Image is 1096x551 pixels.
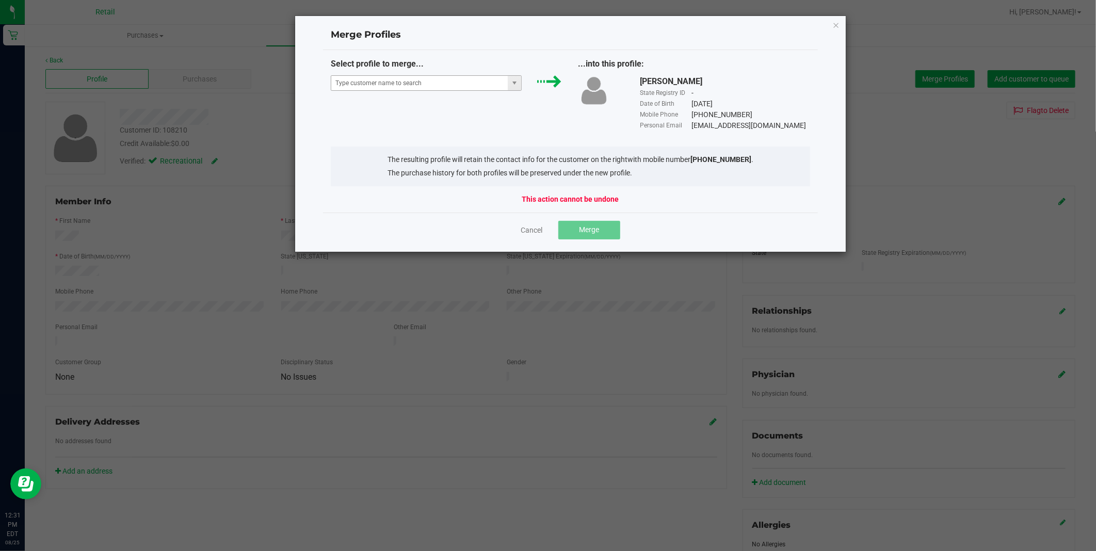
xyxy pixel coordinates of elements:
button: Close [833,19,840,31]
span: ...into this profile: [578,59,644,69]
a: Cancel [521,225,543,235]
div: Mobile Phone [640,110,691,119]
div: [PHONE_NUMBER] [691,109,752,120]
div: Personal Email [640,121,691,130]
input: NO DATA FOUND [331,76,508,90]
div: - [691,88,694,99]
strong: [PHONE_NUMBER] [690,155,751,164]
div: Date of Birth [640,99,691,108]
iframe: Resource center [10,468,41,499]
span: Merge [579,225,599,234]
img: green_arrow.svg [537,75,561,88]
div: [DATE] [691,99,713,109]
div: State Registry ID [640,88,691,98]
button: Merge [558,221,620,239]
h4: Merge Profiles [331,28,811,42]
img: user-icon.png [578,75,609,106]
li: The purchase history for both profiles will be preserved under the new profile. [388,168,753,179]
div: [PERSON_NAME] [640,75,702,88]
span: with mobile number . [627,155,753,164]
div: [EMAIL_ADDRESS][DOMAIN_NAME] [691,120,806,131]
span: Select profile to merge... [331,59,424,69]
strong: This action cannot be undone [522,194,619,205]
li: The resulting profile will retain the contact info for the customer on the right [388,154,753,165]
